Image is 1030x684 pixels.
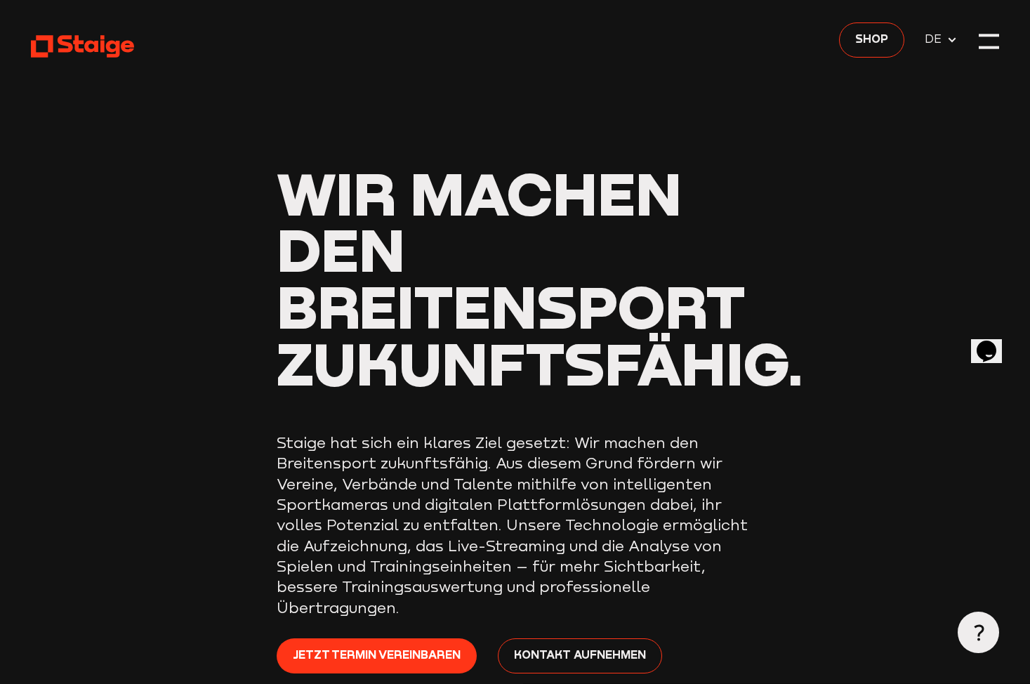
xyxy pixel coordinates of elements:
[277,157,804,399] span: Wir machen den Breitensport zukunftsfähig.
[514,646,646,664] span: Kontakt aufnehmen
[277,638,477,673] a: Jetzt Termin vereinbaren
[971,321,1016,363] iframe: chat widget
[925,30,946,48] span: DE
[293,646,461,664] span: Jetzt Termin vereinbaren
[855,30,888,48] span: Shop
[839,22,904,58] a: Shop
[277,433,753,618] p: Staige hat sich ein klares Ziel gesetzt: Wir machen den Breitensport zukunftsfähig. Aus diesem Gr...
[498,638,662,673] a: Kontakt aufnehmen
